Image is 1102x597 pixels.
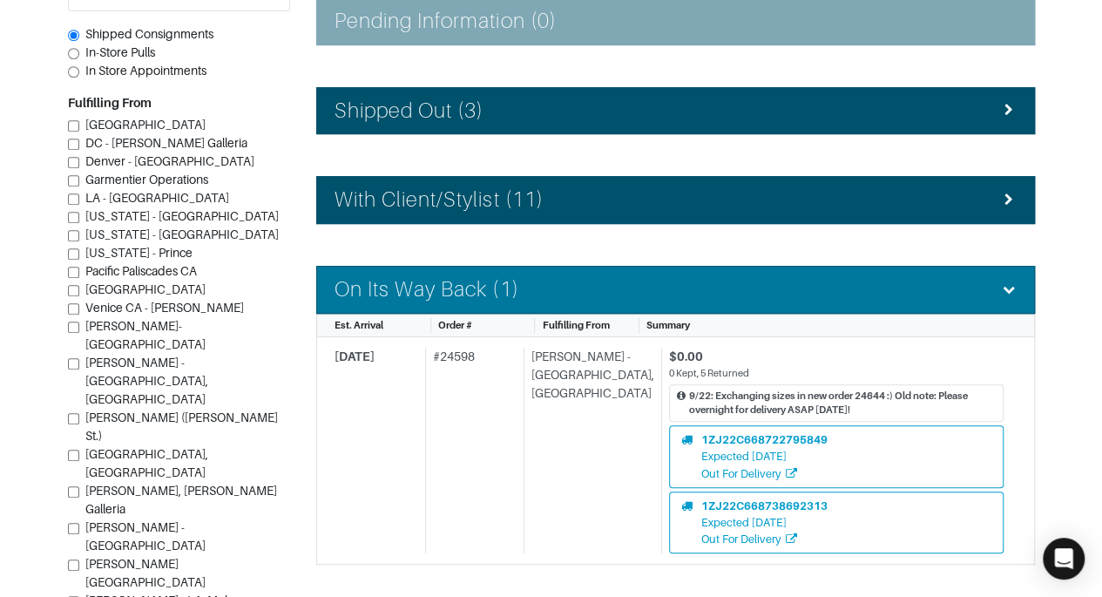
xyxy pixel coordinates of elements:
[669,348,1004,366] div: $0.00
[85,155,254,169] span: Denver - [GEOGRAPHIC_DATA]
[1043,538,1085,580] div: Open Intercom Messenger
[85,320,206,352] span: [PERSON_NAME]-[GEOGRAPHIC_DATA]
[68,95,152,113] label: Fulfilling From
[85,119,206,132] span: [GEOGRAPHIC_DATA]
[701,448,828,465] div: Expected [DATE]
[438,320,472,330] span: Order #
[68,49,79,60] input: In-Store Pulls
[68,451,79,462] input: [GEOGRAPHIC_DATA], [GEOGRAPHIC_DATA]
[68,121,79,132] input: [GEOGRAPHIC_DATA]
[68,286,79,297] input: [GEOGRAPHIC_DATA]
[85,356,208,407] span: [PERSON_NAME] - [GEOGRAPHIC_DATA], [GEOGRAPHIC_DATA]
[68,268,79,279] input: Pacific Paliscades CA
[669,366,1004,381] div: 0 Kept, 5 Returned
[85,228,279,242] span: [US_STATE] - [GEOGRAPHIC_DATA]
[701,531,828,547] div: Out For Delivery
[85,411,278,444] span: [PERSON_NAME] ([PERSON_NAME] St.)
[68,139,79,151] input: DC - [PERSON_NAME] Galleria
[646,320,690,330] span: Summary
[68,249,79,261] input: [US_STATE] - Prince
[335,9,557,34] h4: Pending Information (0)
[335,277,519,302] h4: On Its Way Back (1)
[524,348,654,554] div: [PERSON_NAME] - [GEOGRAPHIC_DATA], [GEOGRAPHIC_DATA]
[335,320,383,330] span: Est. Arrival
[335,349,375,363] span: [DATE]
[85,46,155,60] span: In-Store Pulls
[68,304,79,315] input: Venice CA - [PERSON_NAME]
[669,425,1004,488] a: 1ZJ22C668722795849Expected [DATE]Out For Delivery
[85,28,213,42] span: Shipped Consignments
[68,414,79,425] input: [PERSON_NAME] ([PERSON_NAME] St.)
[701,514,828,531] div: Expected [DATE]
[85,64,206,78] span: In Store Appointments
[85,192,229,206] span: LA - [GEOGRAPHIC_DATA]
[701,465,828,482] div: Out For Delivery
[335,98,484,124] h4: Shipped Out (3)
[68,560,79,572] input: [PERSON_NAME][GEOGRAPHIC_DATA]
[85,173,208,187] span: Garmentier Operations
[68,158,79,169] input: Denver - [GEOGRAPHIC_DATA]
[68,31,79,42] input: Shipped Consignments
[68,176,79,187] input: Garmentier Operations
[68,67,79,78] input: In Store Appointments
[542,320,609,330] span: Fulfilling From
[68,194,79,206] input: LA - [GEOGRAPHIC_DATA]
[85,137,247,151] span: DC - [PERSON_NAME] Galleria
[68,213,79,224] input: [US_STATE] - [GEOGRAPHIC_DATA]
[68,524,79,535] input: [PERSON_NAME] - [GEOGRAPHIC_DATA]
[85,247,193,261] span: [US_STATE] - Prince
[701,431,828,448] div: 1ZJ22C668722795849
[669,492,1004,554] a: 1ZJ22C668738692313Expected [DATE]Out For Delivery
[689,389,996,418] div: 9/22: Exchanging sizes in new order 24644 :) Old note: Please overnight for delivery ASAP [DATE]!
[335,187,544,213] h4: With Client/Stylist (11)
[68,487,79,499] input: [PERSON_NAME], [PERSON_NAME] Galleria
[85,210,279,224] span: [US_STATE] - [GEOGRAPHIC_DATA]
[425,348,517,554] div: # 24598
[85,265,197,279] span: Pacific Paliscades CA
[701,498,828,514] div: 1ZJ22C668738692313
[68,322,79,334] input: [PERSON_NAME]-[GEOGRAPHIC_DATA]
[85,521,206,553] span: [PERSON_NAME] - [GEOGRAPHIC_DATA]
[85,283,206,297] span: [GEOGRAPHIC_DATA]
[85,302,244,315] span: Venice CA - [PERSON_NAME]
[68,231,79,242] input: [US_STATE] - [GEOGRAPHIC_DATA]
[85,448,208,480] span: [GEOGRAPHIC_DATA], [GEOGRAPHIC_DATA]
[85,485,277,517] span: [PERSON_NAME], [PERSON_NAME] Galleria
[68,359,79,370] input: [PERSON_NAME] - [GEOGRAPHIC_DATA], [GEOGRAPHIC_DATA]
[85,558,206,590] span: [PERSON_NAME][GEOGRAPHIC_DATA]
